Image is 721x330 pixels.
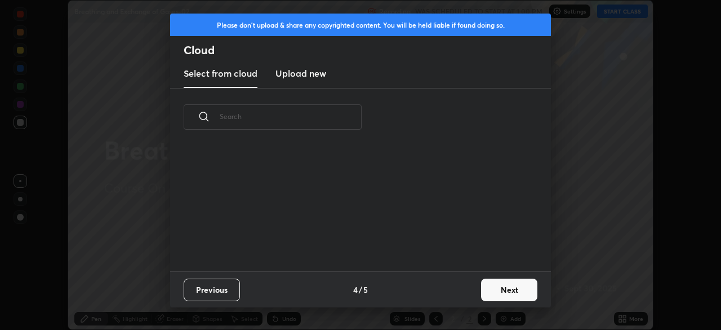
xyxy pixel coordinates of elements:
h4: / [359,284,362,296]
button: Previous [184,279,240,301]
button: Next [481,279,537,301]
h3: Upload new [275,67,326,80]
h2: Cloud [184,43,551,58]
div: Please don't upload & share any copyrighted content. You will be held liable if found doing so. [170,14,551,36]
h4: 5 [363,284,368,296]
h4: 4 [353,284,358,296]
input: Search [220,93,362,140]
h3: Select from cloud [184,67,257,80]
